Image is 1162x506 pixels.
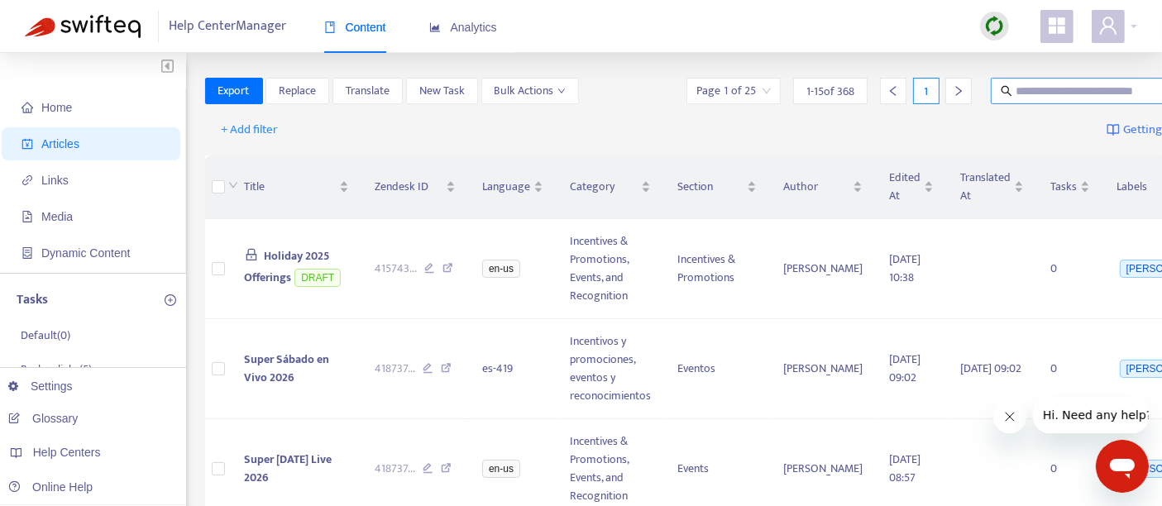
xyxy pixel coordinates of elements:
[22,211,33,222] span: file-image
[889,250,921,287] span: [DATE] 10:38
[482,260,520,278] span: en-us
[170,11,287,42] span: Help Center Manager
[332,78,403,104] button: Translate
[279,82,316,100] span: Replace
[265,78,329,104] button: Replace
[664,219,770,319] td: Incentives & Promotions
[8,412,78,425] a: Glossary
[22,247,33,259] span: container
[205,78,263,104] button: Export
[41,210,73,223] span: Media
[33,446,101,459] span: Help Centers
[1033,397,1149,433] iframe: Message from company
[245,246,330,287] span: Holiday 2025 Offerings
[570,178,638,196] span: Category
[770,219,876,319] td: [PERSON_NAME]
[887,85,899,97] span: left
[8,480,93,494] a: Online Help
[913,78,940,104] div: 1
[557,319,664,419] td: Incentivos y promociones, eventos y reconocimientos
[1001,85,1012,97] span: search
[664,319,770,419] td: Eventos
[557,155,664,219] th: Category
[993,400,1026,433] iframe: Close message
[245,178,336,196] span: Title
[346,82,390,100] span: Translate
[557,219,664,319] td: Incentives & Promotions, Events, and Recognition
[770,155,876,219] th: Author
[222,120,279,140] span: + Add filter
[947,155,1037,219] th: Translated At
[245,350,330,387] span: Super Sábado en Vivo 2026
[1098,16,1118,36] span: user
[22,102,33,113] span: home
[482,460,520,478] span: en-us
[1047,16,1067,36] span: appstore
[960,169,1011,205] span: Translated At
[10,12,119,25] span: Hi. Need any help?
[375,178,443,196] span: Zendesk ID
[984,16,1005,36] img: sync.dc5367851b00ba804db3.png
[677,178,744,196] span: Section
[1050,178,1077,196] span: Tasks
[1096,440,1149,493] iframe: Button to launch messaging window
[375,460,416,478] span: 418737 ...
[245,248,258,261] span: lock
[481,78,579,104] button: Bulk Actionsdown
[1107,123,1120,136] img: image-link
[41,246,130,260] span: Dynamic Content
[228,180,238,190] span: down
[889,350,921,387] span: [DATE] 09:02
[218,82,250,100] span: Export
[806,83,854,100] span: 1 - 15 of 368
[429,21,441,33] span: area-chart
[482,178,530,196] span: Language
[41,137,79,150] span: Articles
[245,450,332,487] span: Super [DATE] Live 2026
[960,359,1021,378] span: [DATE] 09:02
[1037,319,1103,419] td: 0
[25,15,141,38] img: Swifteq
[419,82,465,100] span: New Task
[375,260,418,278] span: 415743 ...
[889,450,921,487] span: [DATE] 08:57
[770,319,876,419] td: [PERSON_NAME]
[429,21,497,34] span: Analytics
[1037,219,1103,319] td: 0
[953,85,964,97] span: right
[557,87,566,95] span: down
[165,294,176,306] span: plus-circle
[22,174,33,186] span: link
[209,117,291,143] button: + Add filter
[41,174,69,187] span: Links
[22,138,33,150] span: account-book
[324,21,336,33] span: book
[41,101,72,114] span: Home
[889,169,921,205] span: Edited At
[469,155,557,219] th: Language
[495,82,566,100] span: Bulk Actions
[21,327,70,344] p: Default ( 0 )
[664,155,770,219] th: Section
[8,379,73,393] a: Settings
[362,155,470,219] th: Zendesk ID
[783,178,849,196] span: Author
[294,269,341,287] span: DRAFT
[469,319,557,419] td: es-419
[876,155,947,219] th: Edited At
[17,290,48,310] p: Tasks
[375,360,416,378] span: 418737 ...
[406,78,478,104] button: New Task
[1037,155,1103,219] th: Tasks
[232,155,362,219] th: Title
[21,360,92,378] p: Broken links ( 5 )
[324,21,386,34] span: Content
